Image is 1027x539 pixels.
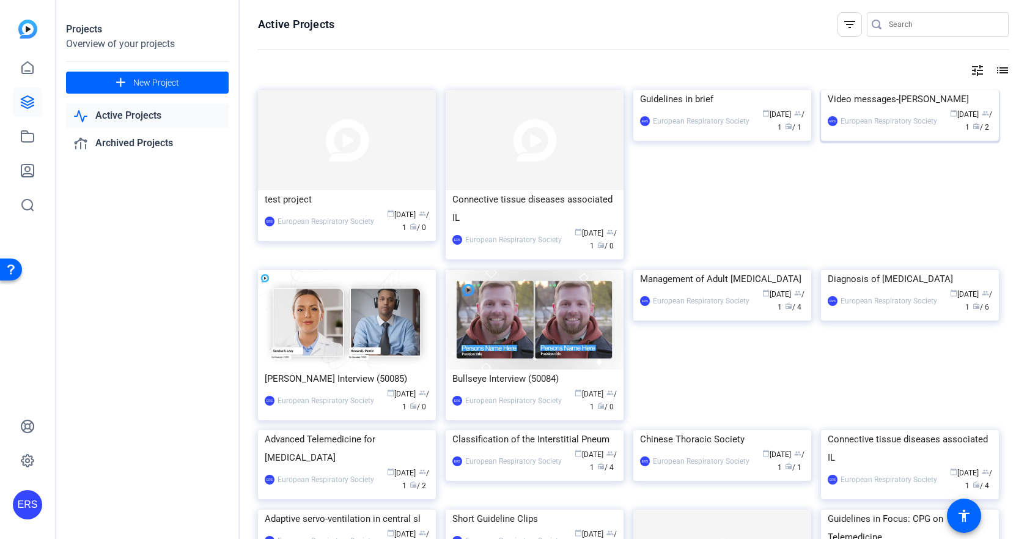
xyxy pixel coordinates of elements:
span: [DATE] [950,290,979,299]
div: Guidelines in brief [640,90,804,108]
div: European Respiratory Society [465,234,562,246]
span: calendar_today [762,110,770,117]
div: European Respiratory Society [841,474,937,486]
span: / 4 [597,463,614,472]
span: calendar_today [575,228,582,236]
span: [DATE] [950,110,979,119]
span: group [982,289,989,297]
span: / 6 [973,303,989,311]
span: [DATE] [762,290,791,299]
span: radio [785,463,792,470]
div: ERS [640,456,650,466]
div: European Respiratory Society [841,295,937,307]
div: Classification of the Interstitial Pneum [452,430,617,448]
span: radio [410,402,417,409]
div: Connective tissue diseases associated IL [452,190,617,227]
span: group [606,228,614,236]
img: blue-gradient.svg [18,20,37,39]
div: ERS [265,475,274,485]
span: [DATE] [762,110,791,119]
span: group [794,450,801,457]
div: Video messages-[PERSON_NAME] [828,90,992,108]
span: calendar_today [762,289,770,297]
div: Bullseye Interview (50084) [452,370,617,388]
div: [PERSON_NAME] Interview (50085) [265,370,429,388]
span: radio [973,122,980,130]
span: group [794,110,801,117]
h1: Active Projects [258,17,334,32]
span: group [606,450,614,457]
div: ERS [265,396,274,406]
span: / 1 [785,123,801,132]
span: radio [973,302,980,310]
span: radio [597,241,605,248]
mat-icon: filter_list [842,17,857,32]
span: / 1 [590,390,617,411]
div: test project [265,190,429,209]
span: [DATE] [762,450,791,459]
div: European Respiratory Society [465,395,562,407]
div: European Respiratory Society [278,215,374,228]
span: calendar_today [387,468,394,475]
div: Adaptive servo-ventilation in central sl [265,510,429,528]
span: [DATE] [387,530,416,538]
div: Projects [66,22,229,37]
span: calendar_today [387,529,394,537]
div: Connective tissue diseases associated IL [828,430,992,467]
div: European Respiratory Society [653,295,749,307]
span: group [606,389,614,396]
mat-icon: accessibility [957,508,971,523]
div: ERS [452,456,462,466]
span: [DATE] [387,469,416,477]
a: Active Projects [66,103,229,128]
div: European Respiratory Society [841,115,937,127]
span: radio [973,481,980,488]
span: [DATE] [950,469,979,477]
input: Search [889,17,999,32]
span: / 4 [973,481,989,490]
div: ERS [828,475,837,485]
div: European Respiratory Society [465,455,562,467]
span: group [419,529,426,537]
span: New Project [133,76,179,89]
span: / 0 [410,403,426,411]
span: radio [597,463,605,470]
div: Short Guideline Clips [452,510,617,528]
div: ERS [265,217,274,226]
span: group [982,468,989,475]
button: New Project [66,72,229,94]
span: calendar_today [762,450,770,457]
span: group [419,210,426,217]
div: Management of Adult [MEDICAL_DATA] [640,270,804,288]
span: / 4 [785,303,801,311]
div: ERS [828,116,837,126]
div: ERS [640,116,650,126]
span: calendar_today [575,529,582,537]
span: group [606,529,614,537]
span: / 0 [597,403,614,411]
mat-icon: tune [970,63,985,78]
span: / 0 [410,223,426,232]
div: European Respiratory Society [653,115,749,127]
span: / 0 [597,242,614,250]
span: [DATE] [575,229,603,237]
div: ERS [13,490,42,519]
span: radio [597,402,605,409]
span: [DATE] [387,390,416,398]
span: / 2 [410,481,426,490]
span: [DATE] [575,530,603,538]
span: [DATE] [387,210,416,219]
mat-icon: add [113,75,128,91]
div: Chinese Thoracic Society [640,430,804,448]
div: Advanced Telemedicine for [MEDICAL_DATA] [265,430,429,467]
span: group [982,110,989,117]
span: calendar_today [387,210,394,217]
span: group [419,468,426,475]
div: Overview of your projects [66,37,229,51]
div: European Respiratory Society [653,455,749,467]
span: calendar_today [950,289,957,297]
span: calendar_today [950,110,957,117]
span: calendar_today [575,389,582,396]
span: radio [410,481,417,488]
div: Diagnosis of [MEDICAL_DATA] [828,270,992,288]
